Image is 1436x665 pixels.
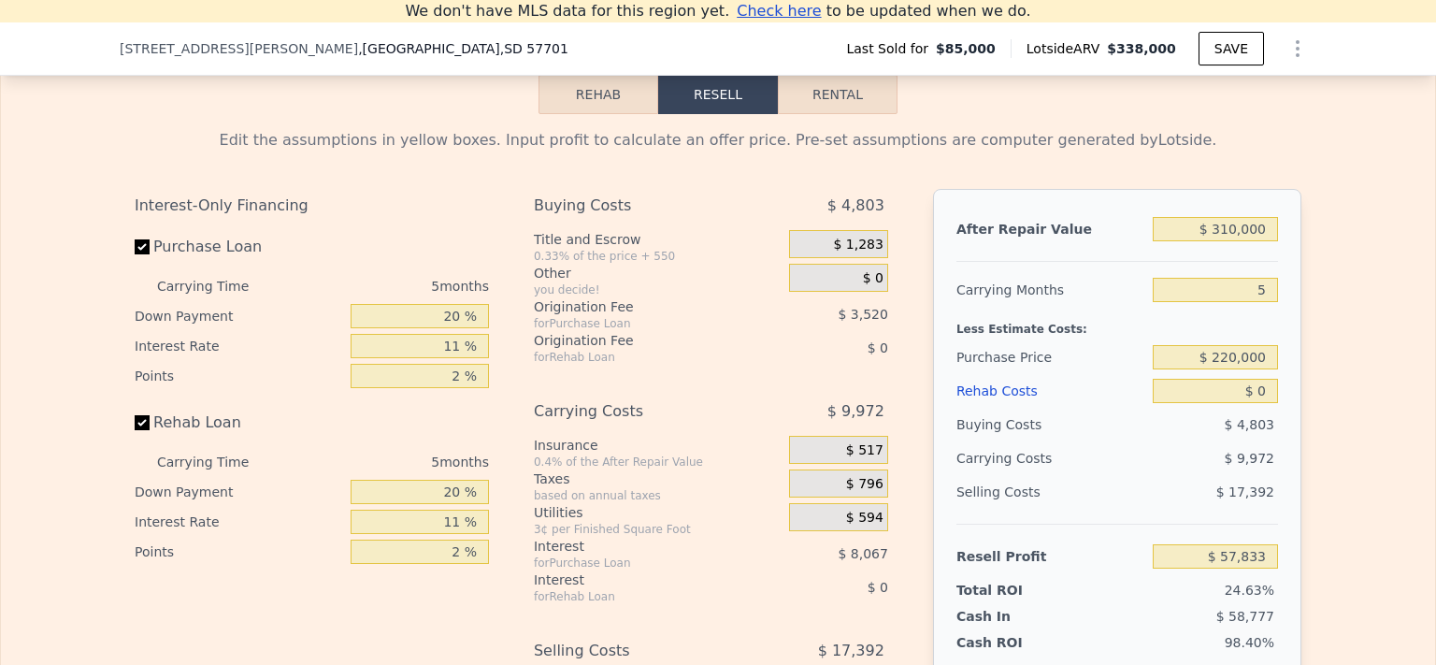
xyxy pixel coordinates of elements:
[120,39,358,58] span: [STREET_ADDRESS][PERSON_NAME]
[1199,32,1264,65] button: SAVE
[778,75,897,114] button: Rental
[534,264,782,282] div: Other
[534,455,782,470] div: 0.4% of the After Repair Value
[157,447,279,477] div: Carrying Time
[286,271,489,301] div: 5 months
[1225,635,1274,650] span: 98.40%
[868,580,888,595] span: $ 0
[534,488,782,503] div: based on annual taxes
[135,361,343,391] div: Points
[534,297,742,316] div: Origination Fee
[1216,484,1274,499] span: $ 17,392
[956,307,1278,340] div: Less Estimate Costs:
[833,237,883,253] span: $ 1,283
[737,2,821,20] span: Check here
[956,374,1145,408] div: Rehab Costs
[135,230,343,264] label: Purchase Loan
[538,75,658,114] button: Rehab
[534,470,782,488] div: Taxes
[534,522,782,537] div: 3¢ per Finished Square Foot
[846,442,883,459] span: $ 517
[135,406,343,440] label: Rehab Loan
[534,537,742,556] div: Interest
[534,316,742,331] div: for Purchase Loan
[135,507,343,537] div: Interest Rate
[956,607,1073,626] div: Cash In
[1225,417,1274,432] span: $ 4,803
[868,340,888,355] span: $ 0
[286,447,489,477] div: 5 months
[157,271,279,301] div: Carrying Time
[135,477,343,507] div: Down Payment
[135,129,1301,152] div: Edit the assumptions in yellow boxes. Input profit to calculate an offer price. Pre-set assumptio...
[534,571,742,589] div: Interest
[135,537,343,567] div: Points
[534,436,782,455] div: Insurance
[956,408,1145,441] div: Buying Costs
[358,39,568,58] span: , [GEOGRAPHIC_DATA]
[534,282,782,297] div: you decide!
[838,307,887,322] span: $ 3,520
[1279,30,1316,67] button: Show Options
[500,41,568,56] span: , SD 57701
[534,556,742,571] div: for Purchase Loan
[1027,39,1107,58] span: Lotside ARV
[135,331,343,361] div: Interest Rate
[838,546,887,561] span: $ 8,067
[534,589,742,604] div: for Rehab Loan
[1225,451,1274,466] span: $ 9,972
[534,331,742,350] div: Origination Fee
[846,476,883,493] span: $ 796
[534,189,742,223] div: Buying Costs
[956,581,1073,600] div: Total ROI
[956,441,1073,475] div: Carrying Costs
[956,540,1145,573] div: Resell Profit
[956,340,1145,374] div: Purchase Price
[1225,583,1274,598] span: 24.63%
[863,270,883,287] span: $ 0
[956,273,1145,307] div: Carrying Months
[936,39,996,58] span: $85,000
[1107,41,1176,56] span: $338,000
[846,39,936,58] span: Last Sold for
[1216,609,1274,624] span: $ 58,777
[956,212,1145,246] div: After Repair Value
[827,189,884,223] span: $ 4,803
[827,395,884,428] span: $ 9,972
[135,415,150,430] input: Rehab Loan
[135,301,343,331] div: Down Payment
[135,239,150,254] input: Purchase Loan
[534,350,742,365] div: for Rehab Loan
[658,75,778,114] button: Resell
[956,633,1091,652] div: Cash ROI
[534,249,782,264] div: 0.33% of the price + 550
[846,510,883,527] span: $ 594
[956,475,1145,509] div: Selling Costs
[534,503,782,522] div: Utilities
[534,230,782,249] div: Title and Escrow
[135,189,489,223] div: Interest-Only Financing
[534,395,742,428] div: Carrying Costs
